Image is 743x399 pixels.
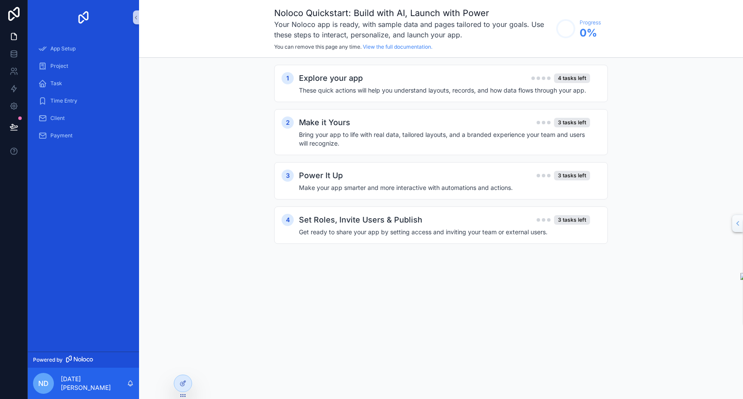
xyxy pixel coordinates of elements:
[38,378,49,389] span: ND
[33,110,134,126] a: Client
[50,80,62,87] span: Task
[50,63,68,70] span: Project
[50,97,77,104] span: Time Entry
[28,35,139,155] div: scrollable content
[50,115,65,122] span: Client
[580,26,601,40] span: 0 %
[50,132,73,139] span: Payment
[33,58,134,74] a: Project
[50,45,76,52] span: App Setup
[33,76,134,91] a: Task
[33,93,134,109] a: Time Entry
[580,19,601,26] span: Progress
[363,43,432,50] a: View the full documentation.
[274,43,362,50] span: You can remove this page any time.
[61,375,127,392] p: [DATE][PERSON_NAME]
[33,41,134,57] a: App Setup
[28,352,139,368] a: Powered by
[33,356,63,363] span: Powered by
[33,128,134,143] a: Payment
[76,10,90,24] img: App logo
[274,19,552,40] h3: Your Noloco app is ready, with sample data and pages tailored to your goals. Use these steps to i...
[274,7,552,19] h1: Noloco Quickstart: Build with AI, Launch with Power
